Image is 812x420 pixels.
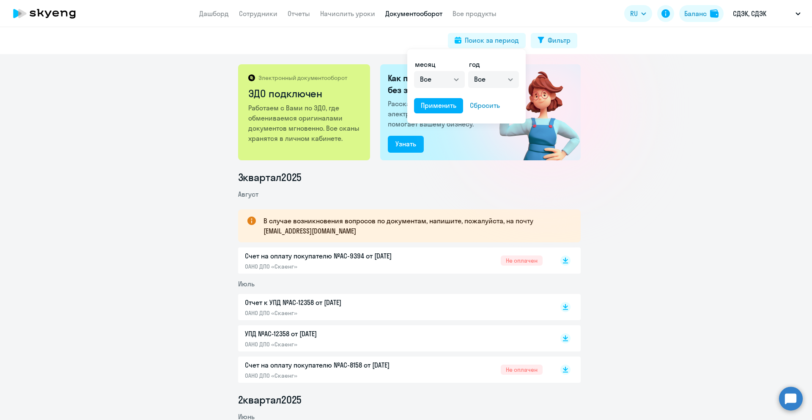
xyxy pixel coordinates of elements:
button: Сбросить [463,98,507,113]
span: год [469,60,480,69]
button: Применить [414,98,463,113]
div: Сбросить [470,100,500,110]
span: месяц [415,60,436,69]
div: Применить [421,100,456,110]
